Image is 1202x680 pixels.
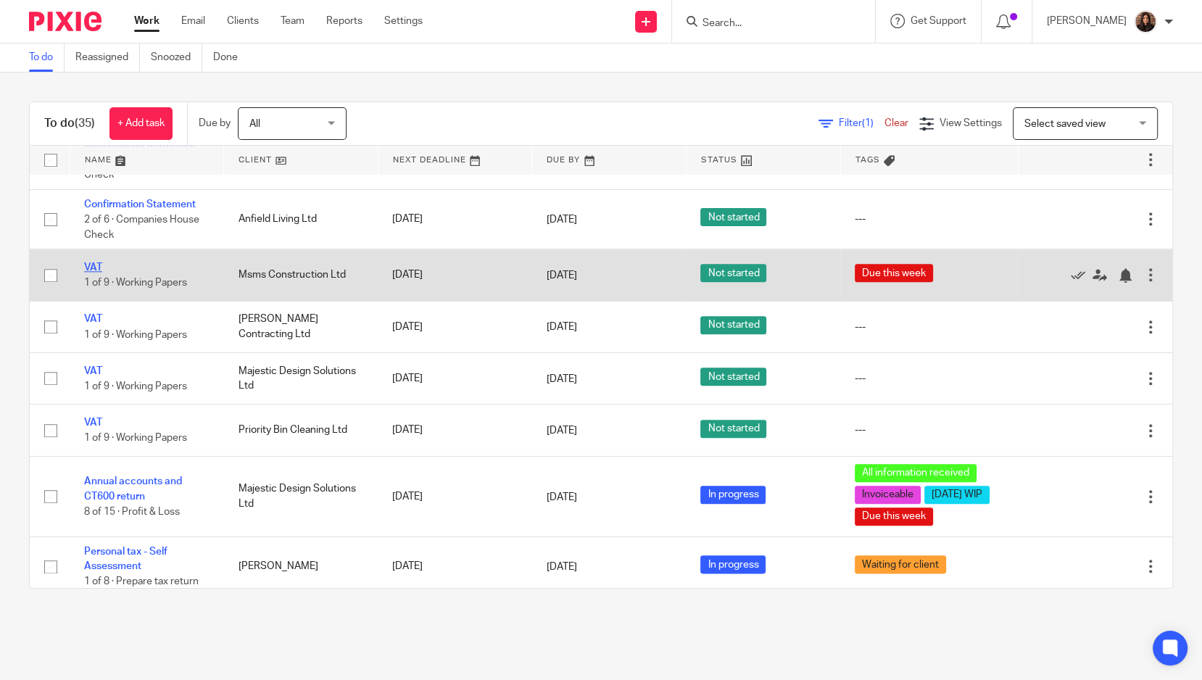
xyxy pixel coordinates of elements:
[224,249,378,301] td: Msms Construction Ltd
[378,456,532,536] td: [DATE]
[84,329,187,339] span: 1 of 9 · Working Papers
[547,426,577,436] span: [DATE]
[378,536,532,596] td: [DATE]
[862,118,874,128] span: (1)
[224,301,378,352] td: [PERSON_NAME] Contracting Ltd
[924,486,990,504] span: [DATE] WIP
[181,14,205,28] a: Email
[249,119,260,129] span: All
[84,381,187,391] span: 1 of 9 · Working Papers
[855,423,1003,437] div: ---
[84,366,102,376] a: VAT
[547,270,577,280] span: [DATE]
[326,14,362,28] a: Reports
[84,199,196,210] a: Confirmation Statement
[700,264,766,282] span: Not started
[75,117,95,129] span: (35)
[855,264,933,282] span: Due this week
[547,492,577,502] span: [DATE]
[224,405,378,456] td: Priority Bin Cleaning Ltd
[84,214,199,239] span: 2 of 6 · Companies House Check
[378,352,532,404] td: [DATE]
[224,456,378,536] td: Majestic Design Solutions Ltd
[378,405,532,456] td: [DATE]
[29,43,65,72] a: To do
[911,16,966,26] span: Get Support
[224,352,378,404] td: Majestic Design Solutions Ltd
[224,536,378,596] td: [PERSON_NAME]
[151,43,202,72] a: Snoozed
[700,555,766,573] span: In progress
[940,118,1002,128] span: View Settings
[700,420,766,438] span: Not started
[29,12,101,31] img: Pixie
[855,320,1003,334] div: ---
[134,14,159,28] a: Work
[839,118,884,128] span: Filter
[700,208,766,226] span: Not started
[547,322,577,332] span: [DATE]
[84,314,102,324] a: VAT
[378,301,532,352] td: [DATE]
[44,116,95,131] h1: To do
[855,156,880,164] span: Tags
[855,507,933,526] span: Due this week
[227,14,259,28] a: Clients
[224,189,378,249] td: Anfield Living Ltd
[84,547,167,571] a: Personal tax - Self Assessment
[109,107,173,140] a: + Add task
[701,17,832,30] input: Search
[700,368,766,386] span: Not started
[1024,119,1106,129] span: Select saved view
[84,418,102,428] a: VAT
[855,555,946,573] span: Waiting for client
[700,486,766,504] span: In progress
[547,561,577,571] span: [DATE]
[547,214,577,224] span: [DATE]
[84,433,187,443] span: 1 of 9 · Working Papers
[855,212,1003,226] div: ---
[1134,10,1157,33] img: Headshot.jpg
[84,506,180,516] span: 8 of 15 · Profit & Loss
[384,14,423,28] a: Settings
[855,486,921,504] span: Invoiceable
[213,43,249,72] a: Done
[84,576,199,586] span: 1 of 8 · Prepare tax return
[378,189,532,249] td: [DATE]
[1071,268,1093,282] a: Mark as done
[75,43,140,72] a: Reassigned
[84,262,102,273] a: VAT
[855,371,1003,386] div: ---
[855,464,977,482] span: All information received
[884,118,908,128] a: Clear
[199,116,231,130] p: Due by
[547,373,577,383] span: [DATE]
[281,14,304,28] a: Team
[700,316,766,334] span: Not started
[1047,14,1127,28] p: [PERSON_NAME]
[378,249,532,301] td: [DATE]
[84,476,182,501] a: Annual accounts and CT600 return
[84,277,187,287] span: 1 of 9 · Working Papers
